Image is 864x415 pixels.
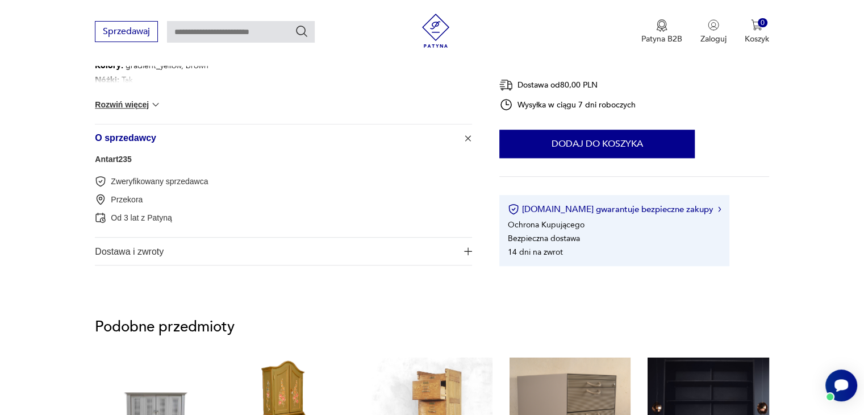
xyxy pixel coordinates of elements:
img: Ikona koszyka [751,19,762,31]
span: Dostawa i zwroty [95,238,456,265]
button: 0Koszyk [745,19,769,44]
li: Bezpieczna dostawa [508,233,580,243]
p: Od 3 lat z Patyną [111,213,172,223]
b: Kolory : [95,60,123,71]
button: Rozwiń więcej [95,99,161,110]
a: Antart235 [95,155,132,164]
a: Ikona medaluPatyna B2B [641,19,682,44]
a: Sprzedawaj [95,28,158,36]
button: Sprzedawaj [95,21,158,42]
li: Ochrona Kupującego [508,219,585,230]
img: Ikona certyfikatu [508,204,519,215]
iframe: Smartsupp widget button [825,370,857,401]
button: [DOMAIN_NAME] gwarantuje bezpieczne zakupy [508,204,721,215]
img: Ikonka użytkownika [708,19,719,31]
button: Patyna B2B [641,19,682,44]
p: Patyna B2B [641,34,682,44]
p: Zaloguj [700,34,727,44]
p: Zweryfikowany sprzedawca [111,176,208,187]
img: Ikona plusa [462,132,474,144]
span: O sprzedawcy [95,125,456,152]
p: gradient_yellow, brown [95,59,208,73]
div: 0 [758,18,767,28]
img: chevron down [150,99,161,110]
img: Ikona medalu [656,19,667,32]
img: Ikona dostawy [499,78,513,92]
button: Zaloguj [700,19,727,44]
button: Szukaj [295,24,308,38]
p: Podobne przedmioty [95,320,769,334]
img: Ikona strzałki w prawo [718,206,721,212]
img: Zweryfikowany sprzedawca [95,176,106,187]
p: Koszyk [745,34,769,44]
p: Przekora [111,194,143,205]
div: Ikona plusaO sprzedawcy [95,152,472,238]
div: Wysyłka w ciągu 7 dni roboczych [499,98,636,111]
img: Przekora [95,194,106,205]
img: Ikona plusa [464,247,472,255]
button: Ikona plusaDostawa i zwroty [95,238,472,265]
div: Dostawa od 80,00 PLN [499,78,636,92]
img: Patyna - sklep z meblami i dekoracjami vintage [419,14,453,48]
button: Ikona plusaO sprzedawcy [95,125,472,152]
button: Dodaj do koszyka [499,130,695,158]
li: 14 dni na zwrot [508,246,563,257]
p: Tak [95,73,208,88]
img: Od 3 lat z Patyną [95,212,106,223]
b: Nóżki : [95,74,119,85]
